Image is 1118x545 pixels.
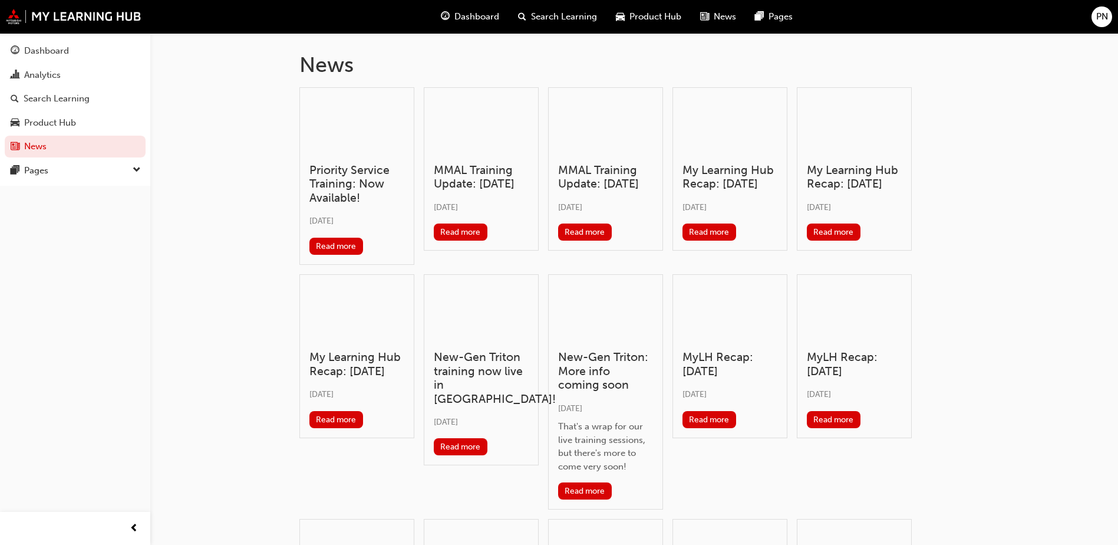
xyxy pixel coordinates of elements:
[434,438,487,455] button: Read more
[797,87,912,251] a: My Learning Hub Recap: [DATE][DATE]Read more
[807,224,860,241] button: Read more
[558,350,653,392] h3: New-Gen Triton: More info coming soon
[769,10,793,24] span: Pages
[714,10,736,24] span: News
[807,202,831,212] span: [DATE]
[424,274,539,466] a: New-Gen Triton training now live in [GEOGRAPHIC_DATA]![DATE]Read more
[5,40,146,62] a: Dashboard
[746,5,802,29] a: pages-iconPages
[672,87,787,251] a: My Learning Hub Recap: [DATE][DATE]Read more
[11,166,19,176] span: pages-icon
[130,521,138,536] span: prev-icon
[531,10,597,24] span: Search Learning
[309,411,363,428] button: Read more
[11,94,19,104] span: search-icon
[807,411,860,428] button: Read more
[1096,10,1108,24] span: PN
[441,9,450,24] span: guage-icon
[6,9,141,24] img: mmal
[548,87,663,251] a: MMAL Training Update: [DATE][DATE]Read more
[434,350,529,406] h3: New-Gen Triton training now live in [GEOGRAPHIC_DATA]!
[309,216,334,226] span: [DATE]
[558,202,582,212] span: [DATE]
[309,163,404,205] h3: Priority Service Training: Now Available!
[807,389,831,399] span: [DATE]
[682,202,707,212] span: [DATE]
[629,10,681,24] span: Product Hub
[24,164,48,178] div: Pages
[11,46,19,57] span: guage-icon
[5,136,146,157] a: News
[11,70,19,81] span: chart-icon
[797,274,912,438] a: MyLH Recap: [DATE][DATE]Read more
[299,52,969,78] h1: News
[672,274,787,438] a: MyLH Recap: [DATE][DATE]Read more
[558,420,653,473] div: That's a wrap for our live training sessions, but there's more to come very soon!
[299,274,414,438] a: My Learning Hub Recap: [DATE][DATE]Read more
[24,44,69,58] div: Dashboard
[434,202,458,212] span: [DATE]
[24,92,90,106] div: Search Learning
[454,10,499,24] span: Dashboard
[24,116,76,130] div: Product Hub
[682,350,777,378] h3: MyLH Recap: [DATE]
[558,403,582,413] span: [DATE]
[548,274,663,510] a: New-Gen Triton: More info coming soon[DATE]That's a wrap for our live training sessions, but ther...
[518,9,526,24] span: search-icon
[755,9,764,24] span: pages-icon
[309,238,363,255] button: Read more
[431,5,509,29] a: guage-iconDashboard
[5,160,146,182] button: Pages
[682,163,777,191] h3: My Learning Hub Recap: [DATE]
[5,64,146,86] a: Analytics
[434,163,529,191] h3: MMAL Training Update: [DATE]
[558,163,653,191] h3: MMAL Training Update: [DATE]
[24,68,61,82] div: Analytics
[5,38,146,160] button: DashboardAnalyticsSearch LearningProduct HubNews
[299,87,414,265] a: Priority Service Training: Now Available![DATE]Read more
[424,87,539,251] a: MMAL Training Update: [DATE][DATE]Read more
[434,224,487,241] button: Read more
[11,118,19,129] span: car-icon
[133,163,141,178] span: down-icon
[309,350,404,378] h3: My Learning Hub Recap: [DATE]
[309,389,334,399] span: [DATE]
[807,350,902,378] h3: MyLH Recap: [DATE]
[434,417,458,427] span: [DATE]
[558,482,612,500] button: Read more
[5,112,146,134] a: Product Hub
[682,389,707,399] span: [DATE]
[682,224,736,241] button: Read more
[509,5,606,29] a: search-iconSearch Learning
[1091,6,1112,27] button: PN
[606,5,691,29] a: car-iconProduct Hub
[700,9,709,24] span: news-icon
[691,5,746,29] a: news-iconNews
[5,88,146,110] a: Search Learning
[616,9,625,24] span: car-icon
[11,142,19,152] span: news-icon
[682,411,736,428] button: Read more
[807,163,902,191] h3: My Learning Hub Recap: [DATE]
[558,224,612,241] button: Read more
